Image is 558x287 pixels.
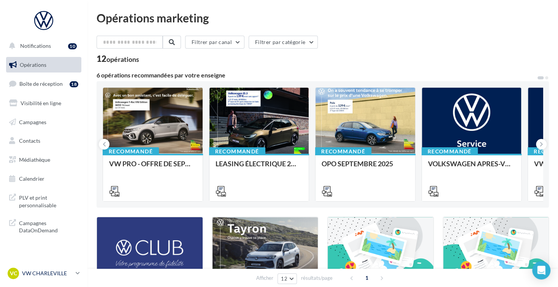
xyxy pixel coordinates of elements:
[5,95,83,111] a: Visibilité en ligne
[19,175,44,182] span: Calendrier
[322,160,409,175] div: OPO SEPTEMBRE 2025
[315,147,371,156] div: Recommandé
[5,171,83,187] a: Calendrier
[68,43,77,49] div: 10
[301,274,333,282] span: résultats/page
[22,270,73,277] p: VW CHARLEVILLE
[19,156,50,163] span: Médiathèque
[185,36,244,49] button: Filtrer par canal
[281,276,287,282] span: 12
[10,270,17,277] span: VC
[5,76,83,92] a: Boîte de réception18
[19,118,46,125] span: Campagnes
[5,38,80,54] button: Notifications 10
[109,160,197,175] div: VW PRO - OFFRE DE SEPTEMBRE 25
[97,12,549,24] div: Opérations marketing
[97,55,139,63] div: 12
[70,81,78,87] div: 18
[256,274,273,282] span: Afficher
[209,147,265,156] div: Recommandé
[103,147,159,156] div: Recommandé
[5,133,83,149] a: Contacts
[6,266,81,281] a: VC VW CHARLEVILLE
[249,36,318,49] button: Filtrer par catégorie
[21,100,61,106] span: Visibilité en ligne
[97,72,537,78] div: 6 opérations recommandées par votre enseigne
[277,273,297,284] button: 12
[428,160,515,175] div: VOLKSWAGEN APRES-VENTE
[20,43,51,49] span: Notifications
[5,57,83,73] a: Opérations
[5,152,83,168] a: Médiathèque
[422,147,478,156] div: Recommandé
[19,137,40,144] span: Contacts
[19,80,63,87] span: Boîte de réception
[532,261,550,279] div: Open Intercom Messenger
[20,61,46,68] span: Opérations
[5,114,83,130] a: Campagnes
[106,56,139,63] div: opérations
[5,189,83,212] a: PLV et print personnalisable
[5,215,83,237] a: Campagnes DataOnDemand
[19,218,78,234] span: Campagnes DataOnDemand
[19,192,78,209] span: PLV et print personnalisable
[361,272,373,284] span: 1
[216,160,303,175] div: LEASING ÉLECTRIQUE 2025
